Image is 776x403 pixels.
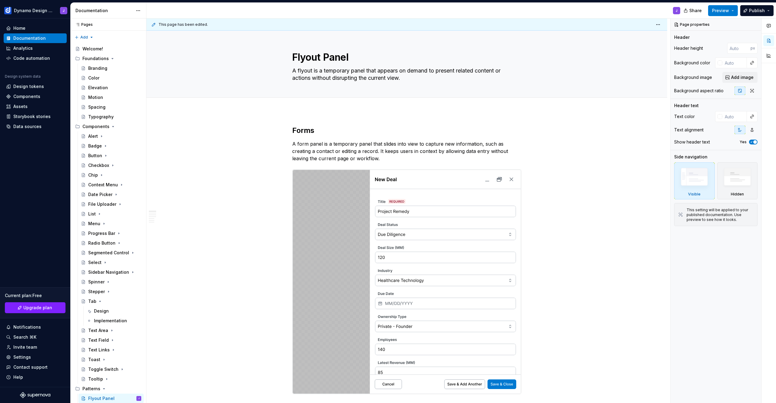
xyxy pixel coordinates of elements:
a: Elevation [79,83,144,93]
button: Notifications [4,322,67,332]
div: Checkbox [88,162,109,168]
div: Toggle Switch [88,366,119,372]
div: Alert [88,133,98,139]
div: Color [88,75,99,81]
a: Progress Bar [79,229,144,238]
div: Side navigation [674,154,707,160]
a: Typography [79,112,144,122]
a: Storybook stories [4,112,67,121]
a: Button [79,151,144,161]
div: Button [88,153,102,159]
a: Code automation [4,53,67,63]
a: Upgrade plan [5,302,65,313]
div: J [138,395,139,401]
div: Hidden [717,162,758,199]
div: Visible [674,162,715,199]
a: Invite team [4,342,67,352]
div: Visible [688,192,701,197]
div: Typography [88,114,114,120]
textarea: A flyout is a temporary panel that appears on demand to present related content or actions withou... [291,66,520,83]
a: Context Menu [79,180,144,190]
div: Documentation [75,8,133,14]
a: Badge [79,141,144,151]
span: Share [689,8,702,14]
div: Design tokens [13,83,44,90]
div: Elevation [88,85,108,91]
span: Add [80,35,88,40]
a: Spacing [79,102,144,112]
div: Code automation [13,55,50,61]
div: Background image [674,74,712,80]
a: Motion [79,93,144,102]
a: Stepper [79,287,144,296]
button: Help [4,372,67,382]
div: Patterns [73,384,144,394]
a: Tooltip [79,374,144,384]
div: Stepper [88,289,105,295]
div: Analytics [13,45,33,51]
a: File Uploader [79,199,144,209]
div: Spinner [88,279,105,285]
div: Chip [88,172,98,178]
a: Implementation [84,316,144,326]
p: A form panel is a temporary panel that slides into view to capture new information, such as creat... [292,140,521,162]
div: Components [82,124,109,130]
button: Dynamo Design SystemJ [1,4,69,17]
a: Color [79,73,144,83]
div: Header text [674,103,699,109]
div: Header height [674,45,703,51]
a: Home [4,23,67,33]
div: Text Area [88,327,108,334]
div: Background color [674,60,710,66]
span: Publish [749,8,765,14]
div: Menu [88,221,100,227]
div: Date Picker [88,191,112,198]
span: Upgrade plan [23,305,52,311]
a: Text Area [79,326,144,335]
button: Share [681,5,706,16]
input: Auto [727,43,751,54]
div: Progress Bar [88,230,115,236]
div: Show header text [674,139,710,145]
a: Documentation [4,33,67,43]
div: Text Field [88,337,109,343]
a: Chip [79,170,144,180]
div: Branding [88,65,107,71]
div: Text color [674,113,695,120]
div: Notifications [13,324,41,330]
input: Auto [722,111,747,122]
svg: Supernova Logo [20,392,50,398]
div: Flyout Panel [88,395,115,401]
div: Implementation [94,318,127,324]
div: Data sources [13,124,42,130]
a: Text Links [79,345,144,355]
div: J [676,8,677,13]
a: Toast [79,355,144,364]
span: This page has been edited. [159,22,208,27]
div: Design system data [5,74,41,79]
div: File Uploader [88,201,116,207]
div: Settings [13,354,31,360]
a: Sidebar Navigation [79,267,144,277]
div: Home [13,25,25,31]
button: Preview [708,5,738,16]
a: Date Picker [79,190,144,199]
a: Design tokens [4,82,67,91]
div: Tooltip [88,376,103,382]
a: Spinner [79,277,144,287]
div: Assets [13,103,28,110]
button: Search ⌘K [4,332,67,342]
button: Add image [722,72,758,83]
div: Text alignment [674,127,704,133]
img: c5f292b4-1c74-4827-b374-41971f8eb7d9.png [4,7,12,14]
div: List [88,211,96,217]
button: Add [73,33,95,42]
a: Toggle Switch [79,364,144,374]
span: Preview [712,8,729,14]
div: Sidebar Navigation [88,269,129,275]
div: Dynamo Design System [14,8,53,14]
h2: Forms [292,126,521,135]
div: Foundations [82,56,109,62]
div: Patterns [82,386,100,392]
div: Badge [88,143,102,149]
